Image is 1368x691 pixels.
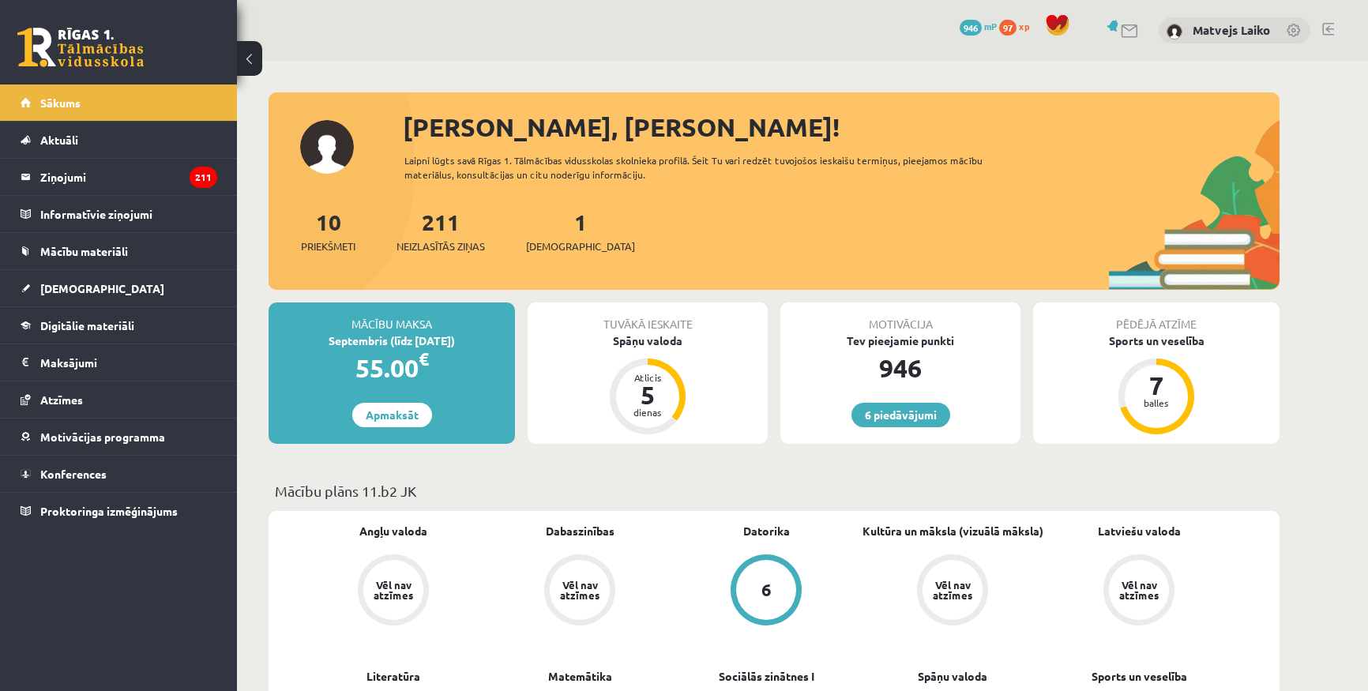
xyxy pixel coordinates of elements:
[863,523,1043,539] a: Kultūra un māksla (vizuālā māksla)
[40,318,134,332] span: Digitālie materiāli
[780,332,1020,349] div: Tev pieejamie punkti
[761,581,772,599] div: 6
[1033,302,1280,332] div: Pēdējā atzīme
[851,403,950,427] a: 6 piedāvājumi
[21,159,217,195] a: Ziņojumi211
[40,96,81,110] span: Sākums
[960,20,982,36] span: 946
[528,302,768,332] div: Tuvākā ieskaite
[21,122,217,158] a: Aktuāli
[17,28,144,67] a: Rīgas 1. Tālmācības vidusskola
[1193,22,1270,38] a: Matvejs Laiko
[780,349,1020,387] div: 946
[1117,580,1161,600] div: Vēl nav atzīmes
[1046,554,1232,629] a: Vēl nav atzīmes
[999,20,1017,36] span: 97
[1098,523,1181,539] a: Latviešu valoda
[21,419,217,455] a: Motivācijas programma
[780,302,1020,332] div: Motivācija
[396,238,485,254] span: Neizlasītās ziņas
[984,20,997,32] span: mP
[1033,332,1280,349] div: Sports un veselība
[40,133,78,147] span: Aktuāli
[21,196,217,232] a: Informatīvie ziņojumi
[1167,24,1182,39] img: Matvejs Laiko
[1092,668,1187,685] a: Sports un veselība
[743,523,790,539] a: Datorika
[40,281,164,295] span: [DEMOGRAPHIC_DATA]
[301,238,355,254] span: Priekšmeti
[40,344,217,381] legend: Maksājumi
[396,208,485,254] a: 211Neizlasītās ziņas
[673,554,859,629] a: 6
[40,392,83,407] span: Atzīmes
[21,493,217,529] a: Proktoringa izmēģinājums
[1133,398,1180,407] div: balles
[301,208,355,254] a: 10Priekšmeti
[371,580,415,600] div: Vēl nav atzīmes
[21,344,217,381] a: Maksājumi
[21,233,217,269] a: Mācību materiāli
[300,554,487,629] a: Vēl nav atzīmes
[40,430,165,444] span: Motivācijas programma
[960,20,997,32] a: 946 mP
[21,84,217,121] a: Sākums
[1033,332,1280,437] a: Sports un veselība 7 balles
[21,270,217,306] a: [DEMOGRAPHIC_DATA]
[352,403,432,427] a: Apmaksāt
[719,668,814,685] a: Sociālās zinātnes I
[40,159,217,195] legend: Ziņojumi
[528,332,768,349] div: Spāņu valoda
[21,307,217,344] a: Digitālie materiāli
[548,668,612,685] a: Matemātika
[918,668,987,685] a: Spāņu valoda
[1019,20,1029,32] span: xp
[999,20,1037,32] a: 97 xp
[269,332,515,349] div: Septembris (līdz [DATE])
[624,373,671,382] div: Atlicis
[859,554,1046,629] a: Vēl nav atzīmes
[526,208,635,254] a: 1[DEMOGRAPHIC_DATA]
[624,382,671,407] div: 5
[558,580,602,600] div: Vēl nav atzīmes
[40,196,217,232] legend: Informatīvie ziņojumi
[269,349,515,387] div: 55.00
[21,456,217,492] a: Konferences
[269,302,515,332] div: Mācību maksa
[546,523,614,539] a: Dabaszinības
[21,381,217,418] a: Atzīmes
[1133,373,1180,398] div: 7
[403,108,1280,146] div: [PERSON_NAME], [PERSON_NAME]!
[526,238,635,254] span: [DEMOGRAPHIC_DATA]
[487,554,673,629] a: Vēl nav atzīmes
[190,167,217,188] i: 211
[359,523,427,539] a: Angļu valoda
[419,347,429,370] span: €
[40,504,178,518] span: Proktoringa izmēģinājums
[40,467,107,481] span: Konferences
[528,332,768,437] a: Spāņu valoda Atlicis 5 dienas
[40,244,128,258] span: Mācību materiāli
[624,407,671,417] div: dienas
[366,668,420,685] a: Literatūra
[930,580,975,600] div: Vēl nav atzīmes
[275,480,1273,501] p: Mācību plāns 11.b2 JK
[404,153,1011,182] div: Laipni lūgts savā Rīgas 1. Tālmācības vidusskolas skolnieka profilā. Šeit Tu vari redzēt tuvojošo...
